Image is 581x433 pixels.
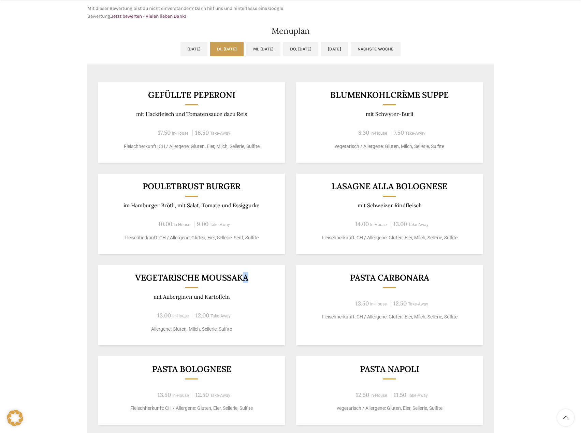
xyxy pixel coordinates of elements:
h3: LASAGNE ALLA BOLOGNESE [304,182,475,191]
span: Take-Away [210,131,230,136]
p: vegetarisch / Allergene: Gluten, Eier, Sellerie, Sulfite [304,405,475,412]
span: 13.00 [157,312,171,319]
h3: Gefüllte Peperoni [106,91,277,99]
h3: Pasta Bolognese [106,365,277,373]
span: 16.50 [195,129,209,136]
a: Di, [DATE] [210,42,244,56]
span: In-House [371,131,387,136]
p: mit Hackfleisch und Tomatensauce dazu Reis [106,111,277,117]
a: Do, [DATE] [283,42,318,56]
span: 12.00 [195,312,209,319]
span: 13.50 [355,300,369,307]
h2: Menuplan [87,27,494,35]
a: Mi, [DATE] [246,42,280,56]
h3: Pasta Napoli [304,365,475,373]
p: im Hamburger Brötli, mit Salat, Tomate und Essiggurke [106,202,277,209]
p: mit Schwyter-Bürli [304,111,475,117]
span: 10.00 [158,220,172,228]
span: 17.50 [158,129,171,136]
span: 14.00 [355,220,369,228]
p: Fleischherkunft: CH / Allergene: Gluten, Eier, Milch, Sellerie, Sulfite [304,313,475,320]
span: Take-Away [408,393,428,398]
span: Take-Away [210,222,230,227]
span: 13.50 [158,391,171,399]
span: In-House [174,222,190,227]
p: Fleischherkunft: CH / Allergene: Gluten, Eier, Milch, Sellerie, Sulfite [106,143,277,150]
a: Nächste Woche [351,42,401,56]
span: 12.50 [356,391,369,399]
span: 9.00 [197,220,208,228]
a: [DATE] [180,42,207,56]
h3: Blumenkohlcrème suppe [304,91,475,99]
span: 12.50 [195,391,209,399]
a: Jetzt bewerten - Vielen lieben Dank! [111,13,186,19]
span: In-House [371,393,387,398]
span: 12.50 [393,300,407,307]
span: In-House [370,222,387,227]
span: In-House [370,302,387,307]
span: In-House [172,314,189,318]
span: Take-Away [408,222,429,227]
p: mit Auberginen und Kartoffeln [106,294,277,300]
span: Take-Away [408,302,428,307]
span: In-House [172,393,189,398]
span: Take-Away [210,314,231,318]
p: Fleischherkunft: CH / Allergene: Gluten, Eier, Sellerie, Sulfite [106,405,277,412]
p: Fleischherkunft: CH / Allergene: Gluten, Eier, Sellerie, Senf, Sulfite [106,234,277,241]
span: 11.50 [394,391,406,399]
h3: Pasta Carbonara [304,273,475,282]
span: 8.30 [358,129,369,136]
a: [DATE] [321,42,348,56]
p: Mit dieser Bewertung bist du nicht einverstanden? Dann hilf uns und hinterlasse eine Google Bewer... [87,5,287,20]
span: In-House [172,131,189,136]
span: Take-Away [405,131,425,136]
p: mit Schweizer Rindfleisch [304,202,475,209]
span: 7.50 [394,129,404,136]
p: Fleischherkunft: CH / Allergene: Gluten, Eier, Milch, Sellerie, Sulfite [304,234,475,241]
h3: Vegetarische Moussaka [106,273,277,282]
p: Allergene: Gluten, Milch, Sellerie, Sulfite [106,326,277,333]
h3: Pouletbrust Burger [106,182,277,191]
a: Scroll to top button [557,409,574,426]
p: vegetarisch / Allergene: Gluten, Milch, Sellerie, Sulfite [304,143,475,150]
span: 13.00 [393,220,407,228]
span: Take-Away [210,393,230,398]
